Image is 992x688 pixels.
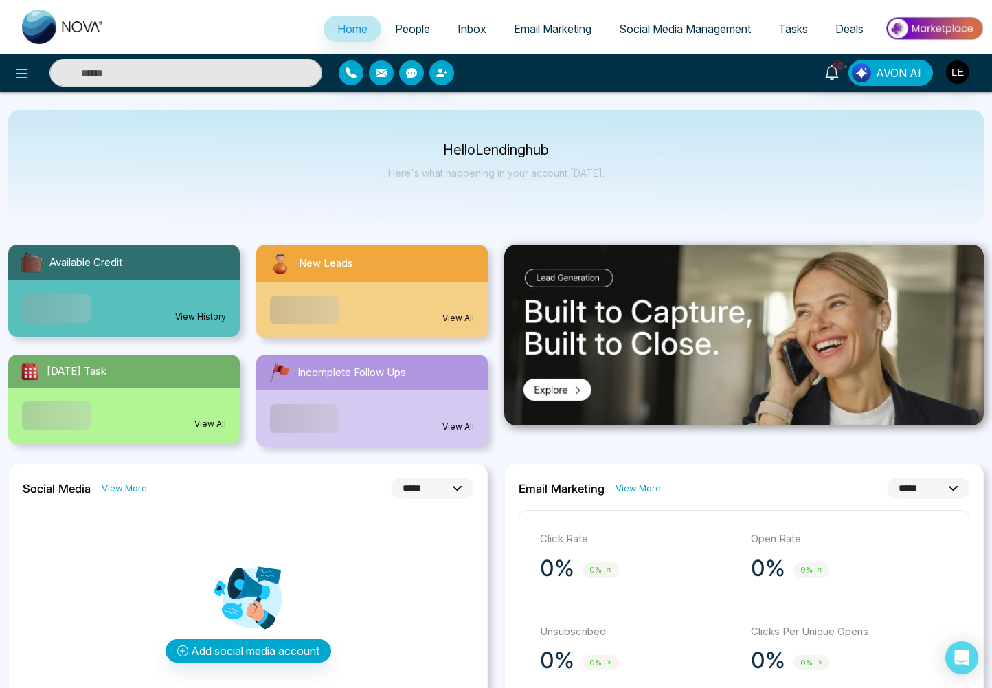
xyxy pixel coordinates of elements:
[540,647,574,674] p: 0%
[267,250,293,276] img: newLeads.svg
[267,360,292,385] img: followUps.svg
[500,16,605,42] a: Email Marketing
[540,624,737,640] p: Unsubscribed
[616,482,661,495] a: View More
[47,364,106,379] span: [DATE] Task
[388,144,605,156] p: Hello Lendinghub
[751,531,948,547] p: Open Rate
[751,555,785,582] p: 0%
[395,22,430,36] span: People
[504,245,984,425] img: .
[793,562,830,578] span: 0%
[540,531,737,547] p: Click Rate
[444,16,500,42] a: Inbox
[166,639,331,663] button: Add social media account
[751,624,948,640] p: Clicks Per Unique Opens
[583,562,619,578] span: 0%
[605,16,765,42] a: Social Media Management
[214,564,282,632] img: Analytics png
[884,13,984,44] img: Market-place.gif
[22,10,104,44] img: Nova CRM Logo
[19,250,44,275] img: availableCredit.svg
[49,255,122,271] span: Available Credit
[822,16,877,42] a: Deals
[540,555,574,582] p: 0%
[946,60,969,84] img: User Avatar
[583,655,619,671] span: 0%
[442,421,474,433] a: View All
[299,256,353,271] span: New Leads
[381,16,444,42] a: People
[248,245,496,338] a: New LeadsView All
[194,418,226,430] a: View All
[876,65,921,81] span: AVON AI
[248,355,496,447] a: Incomplete Follow UpsView All
[23,482,91,496] h2: Social Media
[765,16,822,42] a: Tasks
[852,63,871,82] img: Lead Flow
[458,22,486,36] span: Inbox
[324,16,381,42] a: Home
[619,22,751,36] span: Social Media Management
[835,22,864,36] span: Deals
[832,60,844,72] span: 10+
[778,22,808,36] span: Tasks
[297,365,406,381] span: Incomplete Follow Ups
[751,647,785,674] p: 0%
[19,360,41,382] img: todayTask.svg
[442,312,474,324] a: View All
[848,60,933,86] button: AVON AI
[514,22,591,36] span: Email Marketing
[945,641,978,674] div: Open Intercom Messenger
[815,60,848,84] a: 10+
[793,655,830,671] span: 0%
[102,482,147,495] a: View More
[175,311,226,323] a: View History
[519,482,605,496] h2: Email Marketing
[337,22,368,36] span: Home
[388,167,605,179] p: Here's what happening in your account [DATE].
